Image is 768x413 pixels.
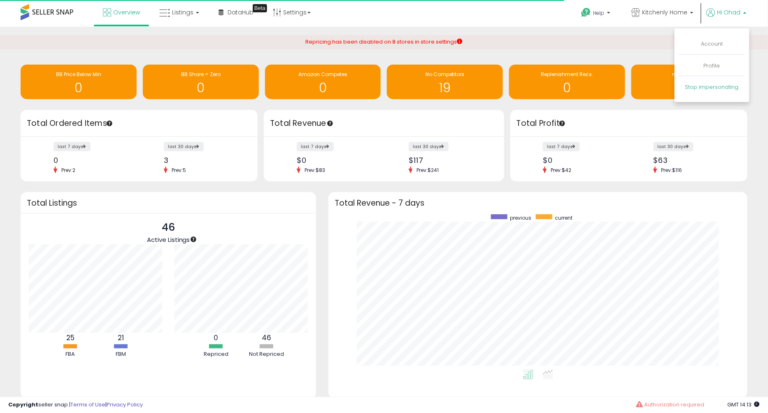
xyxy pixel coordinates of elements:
[306,38,463,46] div: Repricing has been disabled on 8 stores in store settings
[654,142,694,151] label: last 30 days
[409,156,490,165] div: $117
[412,167,443,174] span: Prev: $241
[642,8,688,16] span: Kitchenly Home
[654,156,733,165] div: $63
[701,40,723,48] a: Account
[143,65,259,99] a: BB Share = Zero 0
[509,65,625,99] a: Replenishment Recs. 0
[409,142,449,151] label: last 30 days
[181,71,221,78] span: BB Share = Zero
[253,4,267,12] div: Tooltip anchor
[635,81,743,95] h1: 15
[543,156,622,165] div: $0
[673,71,706,78] span: max too high
[147,235,190,244] span: Active Listings
[300,167,329,174] span: Prev: $83
[25,81,133,95] h1: 0
[242,350,291,358] div: Not Repriced
[685,83,739,91] a: Stop impersonating
[147,220,190,235] p: 46
[262,333,271,343] b: 46
[265,65,381,99] a: Amazon Competes 0
[96,350,146,358] div: FBM
[555,214,573,221] span: current
[21,65,137,99] a: BB Price Below Min 0
[228,8,254,16] span: DataHub
[191,350,241,358] div: Repriced
[164,156,243,165] div: 3
[164,142,204,151] label: last 30 days
[543,142,580,151] label: last 7 days
[541,71,593,78] span: Replenishment Recs.
[54,142,91,151] label: last 7 days
[8,401,143,409] div: seller snap | |
[335,200,741,206] h3: Total Revenue - 7 days
[27,118,251,129] h3: Total Ordered Items
[57,167,79,174] span: Prev: 2
[147,81,255,95] h1: 0
[118,333,124,343] b: 21
[631,65,747,99] a: max too high 15
[190,236,197,243] div: Tooltip anchor
[644,401,704,408] span: Authorization required
[517,118,741,129] h3: Total Profit
[510,214,532,221] span: previous
[8,401,38,408] strong: Copyright
[387,65,503,99] a: No Competitors 19
[547,167,575,174] span: Prev: $42
[717,8,741,16] span: Hi Ohad
[106,120,113,127] div: Tooltip anchor
[593,9,605,16] span: Help
[426,71,465,78] span: No Competitors
[575,1,619,27] a: Help
[297,142,334,151] label: last 7 days
[168,167,190,174] span: Prev: 5
[297,156,378,165] div: $0
[113,8,140,16] span: Overview
[172,8,193,16] span: Listings
[326,120,334,127] div: Tooltip anchor
[298,71,347,78] span: Amazon Competes
[707,8,747,27] a: Hi Ohad
[70,401,105,408] a: Terms of Use
[27,200,310,206] h3: Total Listings
[704,62,720,70] a: Profile
[728,401,760,408] span: 2025-09-15 14:13 GMT
[391,81,499,95] h1: 19
[269,81,377,95] h1: 0
[107,401,143,408] a: Privacy Policy
[54,156,133,165] div: 0
[66,333,74,343] b: 25
[657,167,687,174] span: Prev: $116
[581,7,591,18] i: Get Help
[214,333,218,343] b: 0
[56,71,101,78] span: BB Price Below Min
[46,350,95,358] div: FBA
[513,81,621,95] h1: 0
[559,120,566,127] div: Tooltip anchor
[270,118,498,129] h3: Total Revenue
